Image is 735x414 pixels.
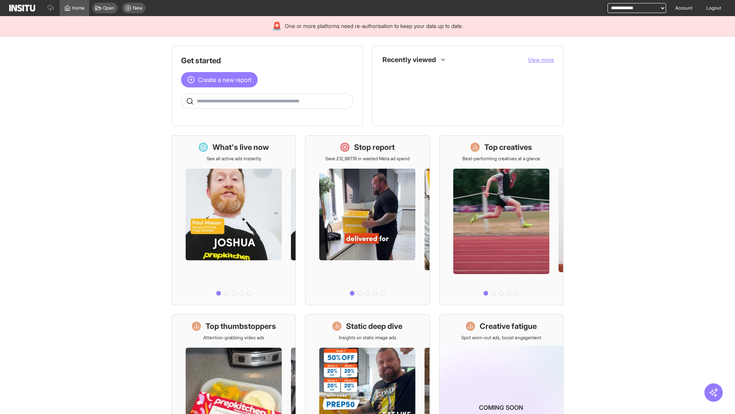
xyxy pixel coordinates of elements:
[305,135,430,305] a: Stop reportSave £12,987.19 in wasted Meta ad spend
[207,156,261,162] p: See all active ads instantly
[325,156,410,162] p: Save £12,987.19 in wasted Meta ad spend
[272,21,282,31] div: 🚨
[285,22,463,30] span: One or more platforms need re-authorisation to keep your data up to date.
[203,335,264,341] p: Attention-grabbing video ads
[181,72,258,87] button: Create a new report
[72,5,85,11] span: Home
[133,5,142,11] span: New
[171,135,296,305] a: What's live nowSee all active ads instantly
[9,5,35,11] img: Logo
[103,5,114,11] span: Open
[206,321,276,332] h1: Top thumbstoppers
[354,142,395,153] h1: Stop report
[528,56,554,64] button: View more
[484,142,532,153] h1: Top creatives
[462,156,540,162] p: Best-performing creatives at a glance
[212,142,269,153] h1: What's live now
[339,335,396,341] p: Insights on static image ads
[439,135,563,305] a: Top creativesBest-performing creatives at a glance
[528,56,554,63] span: View more
[346,321,402,332] h1: Static deep dive
[181,55,353,66] h1: Get started
[198,75,252,84] span: Create a new report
